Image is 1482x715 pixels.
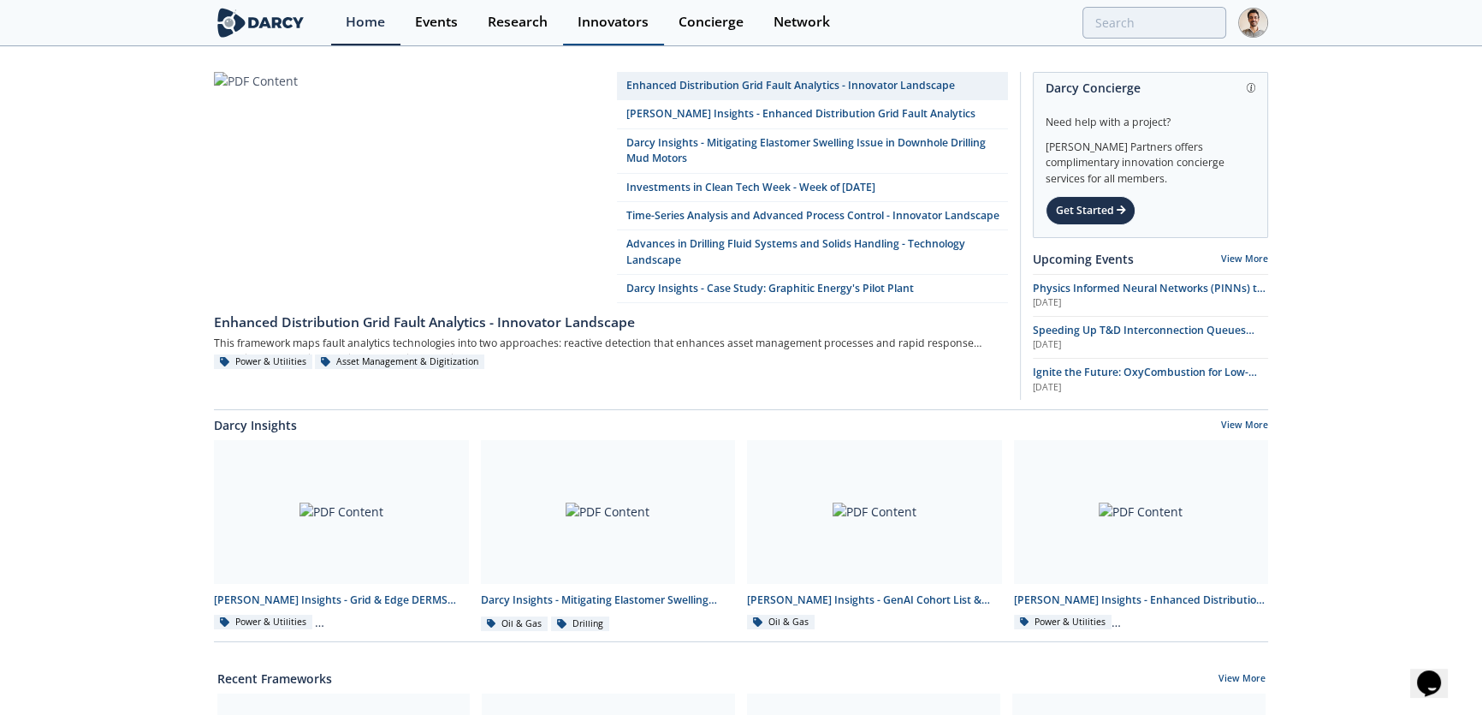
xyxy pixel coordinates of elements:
[481,617,548,632] div: Oil & Gas
[208,440,475,633] a: PDF Content [PERSON_NAME] Insights - Grid & Edge DERMS Integration Power & Utilities
[1033,296,1268,310] div: [DATE]
[1046,130,1255,187] div: [PERSON_NAME] Partners offers complimentary innovation concierge services for all members.
[214,333,1008,355] div: This framework maps fault analytics technologies into two approaches: reactive detection that enh...
[617,202,1008,230] a: Time-Series Analysis and Advanced Process Control - Innovator Landscape
[1238,8,1268,38] img: Profile
[747,615,815,630] div: Oil & Gas
[1410,646,1465,698] iframe: chat widget
[1046,196,1135,225] div: Get Started
[1014,593,1269,608] div: [PERSON_NAME] Insights - Enhanced Distribution Grid Fault Analytics
[617,129,1008,174] a: Darcy Insights - Mitigating Elastomer Swelling Issue in Downhole Drilling Mud Motors
[214,303,1008,332] a: Enhanced Distribution Grid Fault Analytics - Innovator Landscape
[1033,365,1257,395] span: Ignite the Future: OxyCombustion for Low-Carbon Power
[415,15,458,29] div: Events
[1221,419,1268,434] a: View More
[1033,281,1266,311] span: Physics Informed Neural Networks (PINNs) to Accelerate Subsurface Scenario Analysis
[741,440,1008,633] a: PDF Content [PERSON_NAME] Insights - GenAI Cohort List & Contact Info Oil & Gas
[481,593,736,608] div: Darcy Insights - Mitigating Elastomer Swelling Issue in Downhole Drilling Mud Motors
[1033,250,1134,268] a: Upcoming Events
[617,275,1008,303] a: Darcy Insights - Case Study: Graphitic Energy's Pilot Plant
[617,174,1008,202] a: Investments in Clean Tech Week - Week of [DATE]
[747,593,1002,608] div: [PERSON_NAME] Insights - GenAI Cohort List & Contact Info
[1014,615,1112,630] div: Power & Utilities
[1033,323,1254,353] span: Speeding Up T&D Interconnection Queues with Enhanced Software Solutions
[1218,672,1266,688] a: View More
[679,15,744,29] div: Concierge
[578,15,649,29] div: Innovators
[617,72,1008,100] a: Enhanced Distribution Grid Fault Analytics - Innovator Landscape
[1008,440,1275,633] a: PDF Content [PERSON_NAME] Insights - Enhanced Distribution Grid Fault Analytics Power & Utilities
[774,15,830,29] div: Network
[1046,73,1255,103] div: Darcy Concierge
[1033,381,1268,395] div: [DATE]
[488,15,548,29] div: Research
[551,617,609,632] div: Drilling
[617,230,1008,275] a: Advances in Drilling Fluid Systems and Solids Handling - Technology Landscape
[1033,281,1268,310] a: Physics Informed Neural Networks (PINNs) to Accelerate Subsurface Scenario Analysis [DATE]
[214,416,297,434] a: Darcy Insights
[1046,103,1255,130] div: Need help with a project?
[1033,323,1268,352] a: Speeding Up T&D Interconnection Queues with Enhanced Software Solutions [DATE]
[617,100,1008,128] a: [PERSON_NAME] Insights - Enhanced Distribution Grid Fault Analytics
[214,615,312,630] div: Power & Utilities
[1082,7,1226,39] input: Advanced Search
[346,15,385,29] div: Home
[214,593,469,608] div: [PERSON_NAME] Insights - Grid & Edge DERMS Integration
[214,313,1008,333] div: Enhanced Distribution Grid Fault Analytics - Innovator Landscape
[1247,83,1256,92] img: information.svg
[214,355,312,370] div: Power & Utilities
[217,670,332,688] a: Recent Frameworks
[1033,365,1268,394] a: Ignite the Future: OxyCombustion for Low-Carbon Power [DATE]
[1033,338,1268,352] div: [DATE]
[315,355,484,370] div: Asset Management & Digitization
[1221,253,1268,265] a: View More
[214,8,307,38] img: logo-wide.svg
[475,440,742,633] a: PDF Content Darcy Insights - Mitigating Elastomer Swelling Issue in Downhole Drilling Mud Motors ...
